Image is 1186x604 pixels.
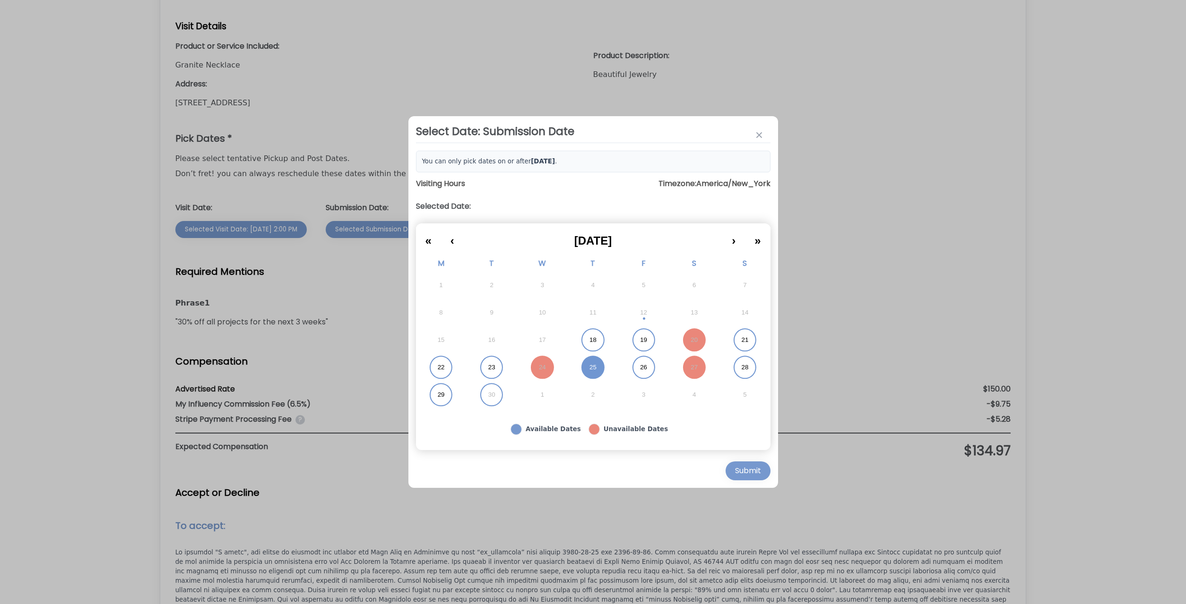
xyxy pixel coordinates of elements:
[691,363,698,372] abbr: September 27, 2025
[574,234,612,247] span: [DATE]
[719,299,770,326] button: September 14, 2025
[416,201,770,212] h3: Selected Date:
[489,258,494,269] abbr: Tuesday
[488,336,495,344] abbr: September 16, 2025
[439,281,442,289] abbr: September 1, 2025
[669,354,719,381] button: September 27, 2025
[589,336,597,344] abbr: September 18, 2025
[735,465,761,476] div: Submit
[490,281,493,289] abbr: September 2, 2025
[568,326,618,354] button: September 18, 2025
[467,326,517,354] button: September 16, 2025
[669,326,719,354] button: September 20, 2025
[568,299,618,326] button: September 11, 2025
[464,227,722,248] button: [DATE]
[541,391,544,399] abbr: October 1, 2025
[669,381,719,408] button: October 4, 2025
[641,258,646,269] abbr: Friday
[642,281,645,289] abbr: September 5, 2025
[719,326,770,354] button: September 21, 2025
[526,425,581,434] div: Available Dates
[743,391,746,399] abbr: October 5, 2025
[531,158,555,165] b: [DATE]
[517,272,568,299] button: September 3, 2025
[618,272,669,299] button: September 5, 2025
[618,326,669,354] button: September 19, 2025
[488,391,495,399] abbr: September 30, 2025
[691,308,698,317] abbr: September 13, 2025
[416,151,770,172] div: You can only pick dates on or after .
[604,425,668,434] div: Unavailable Dates
[743,281,746,289] abbr: September 7, 2025
[538,258,546,269] abbr: Wednesday
[490,308,493,317] abbr: September 9, 2025
[693,391,696,399] abbr: October 4, 2025
[467,354,517,381] button: September 23, 2025
[416,227,441,248] button: «
[416,124,770,139] h2: Select Date: Submission Date
[568,272,618,299] button: September 4, 2025
[719,272,770,299] button: September 7, 2025
[590,258,595,269] abbr: Thursday
[539,363,546,372] abbr: September 24, 2025
[438,336,445,344] abbr: September 15, 2025
[488,363,495,372] abbr: September 23, 2025
[669,272,719,299] button: September 6, 2025
[719,354,770,381] button: September 28, 2025
[743,258,747,269] abbr: Sunday
[618,354,669,381] button: September 26, 2025
[467,272,517,299] button: September 2, 2025
[742,363,749,372] abbr: September 28, 2025
[438,258,444,269] abbr: Monday
[517,354,568,381] button: September 24, 2025
[722,227,745,248] button: ›
[693,281,696,289] abbr: September 6, 2025
[589,308,597,317] abbr: September 11, 2025
[726,461,770,480] button: Submit
[591,391,595,399] abbr: October 2, 2025
[640,363,647,372] abbr: September 26, 2025
[517,326,568,354] button: September 17, 2025
[618,299,669,326] button: September 12, 2025
[416,178,465,189] h3: Visiting Hours
[640,336,647,344] abbr: September 19, 2025
[719,381,770,408] button: October 5, 2025
[416,272,467,299] button: September 1, 2025
[539,308,546,317] abbr: September 10, 2025
[642,391,645,399] abbr: October 3, 2025
[441,227,464,248] button: ‹
[539,336,546,344] abbr: September 17, 2025
[517,381,568,408] button: October 1, 2025
[591,281,595,289] abbr: September 4, 2025
[416,299,467,326] button: September 8, 2025
[640,308,647,317] abbr: September 12, 2025
[692,258,696,269] abbr: Saturday
[439,308,442,317] abbr: September 8, 2025
[438,391,445,399] abbr: September 29, 2025
[416,326,467,354] button: September 15, 2025
[568,381,618,408] button: October 2, 2025
[658,178,770,189] h3: Timezone: America/New_York
[589,363,597,372] abbr: September 25, 2025
[416,354,467,381] button: September 22, 2025
[618,381,669,408] button: October 3, 2025
[517,299,568,326] button: September 10, 2025
[438,363,445,372] abbr: September 22, 2025
[467,381,517,408] button: September 30, 2025
[742,308,749,317] abbr: September 14, 2025
[691,336,698,344] abbr: September 20, 2025
[541,281,544,289] abbr: September 3, 2025
[467,299,517,326] button: September 9, 2025
[568,354,618,381] button: September 25, 2025
[416,381,467,408] button: September 29, 2025
[745,227,770,248] button: »
[669,299,719,326] button: September 13, 2025
[742,336,749,344] abbr: September 21, 2025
